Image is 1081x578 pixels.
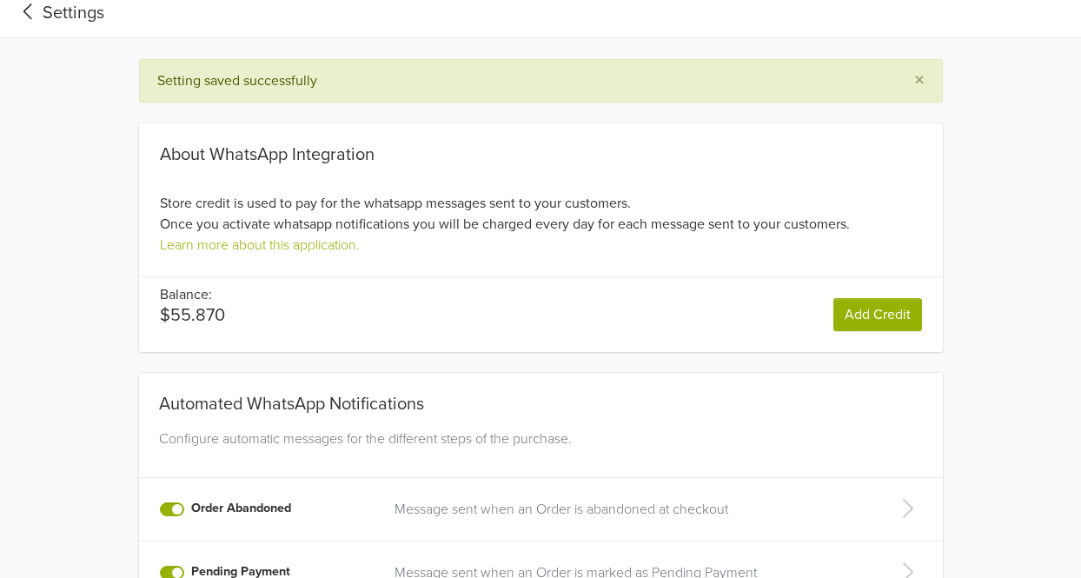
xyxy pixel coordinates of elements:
[191,499,291,518] label: Order Abandoned
[160,305,225,326] p: $55.870
[833,298,922,331] a: Add Credit
[395,499,861,520] a: Message sent when an Order is abandoned at checkout
[152,429,930,470] div: Configure automatic messages for the different steps of the purchase.
[152,373,930,422] div: Automated WhatsApp Notifications
[160,236,360,254] a: Learn more about this application.
[160,284,225,305] p: Balance:
[157,70,886,91] div: Setting saved successfully
[160,144,922,165] div: About WhatsApp Integration
[914,68,925,93] span: ×
[139,144,943,256] div: Store credit is used to pay for the whatsapp messages sent to your customers. Once you activate w...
